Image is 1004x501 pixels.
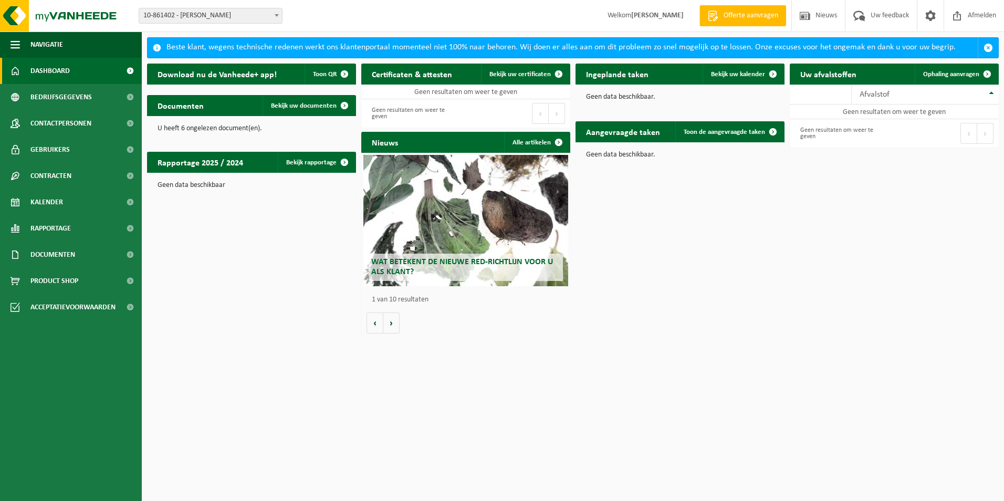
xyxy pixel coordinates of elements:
[481,64,569,85] a: Bekijk uw certificaten
[139,8,282,23] span: 10-861402 - PIETERS RUDY - ZWEVEZELE
[372,296,565,304] p: 1 van 10 resultaten
[915,64,998,85] a: Ophaling aanvragen
[504,132,569,153] a: Alle artikelen
[532,103,549,124] button: Previous
[30,137,70,163] span: Gebruikers
[313,71,337,78] span: Toon QR
[30,189,63,215] span: Kalender
[30,110,91,137] span: Contactpersonen
[631,12,684,19] strong: [PERSON_NAME]
[860,90,890,99] span: Afvalstof
[977,123,993,144] button: Next
[549,103,565,124] button: Next
[166,38,978,58] div: Beste klant, wegens technische redenen werkt ons klantenportaal momenteel niet 100% naar behoren....
[30,163,71,189] span: Contracten
[158,182,346,189] p: Geen data beschikbaar
[699,5,786,26] a: Offerte aanvragen
[721,11,781,21] span: Offerte aanvragen
[30,84,92,110] span: Bedrijfsgegevens
[790,64,867,84] h2: Uw afvalstoffen
[263,95,355,116] a: Bekijk uw documenten
[271,102,337,109] span: Bekijk uw documenten
[363,155,568,286] a: Wat betekent de nieuwe RED-richtlijn voor u als klant?
[684,129,765,135] span: Toon de aangevraagde taken
[30,294,116,320] span: Acceptatievoorwaarden
[147,152,254,172] h2: Rapportage 2025 / 2024
[371,258,553,276] span: Wat betekent de nieuwe RED-richtlijn voor u als klant?
[361,132,409,152] h2: Nieuws
[790,105,999,119] td: Geen resultaten om weer te geven
[923,71,979,78] span: Ophaling aanvragen
[367,102,461,125] div: Geen resultaten om weer te geven
[383,312,400,333] button: Volgende
[361,85,570,99] td: Geen resultaten om weer te geven
[586,151,774,159] p: Geen data beschikbaar.
[795,122,889,145] div: Geen resultaten om weer te geven
[30,215,71,242] span: Rapportage
[30,32,63,58] span: Navigatie
[147,95,214,116] h2: Documenten
[675,121,783,142] a: Toon de aangevraagde taken
[147,64,287,84] h2: Download nu de Vanheede+ app!
[30,242,75,268] span: Documenten
[278,152,355,173] a: Bekijk rapportage
[30,58,70,84] span: Dashboard
[576,121,671,142] h2: Aangevraagde taken
[367,312,383,333] button: Vorige
[711,71,765,78] span: Bekijk uw kalender
[30,268,78,294] span: Product Shop
[576,64,659,84] h2: Ingeplande taken
[361,64,463,84] h2: Certificaten & attesten
[305,64,355,85] button: Toon QR
[586,93,774,101] p: Geen data beschikbaar.
[158,125,346,132] p: U heeft 6 ongelezen document(en).
[139,8,283,24] span: 10-861402 - PIETERS RUDY - ZWEVEZELE
[489,71,551,78] span: Bekijk uw certificaten
[703,64,783,85] a: Bekijk uw kalender
[960,123,977,144] button: Previous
